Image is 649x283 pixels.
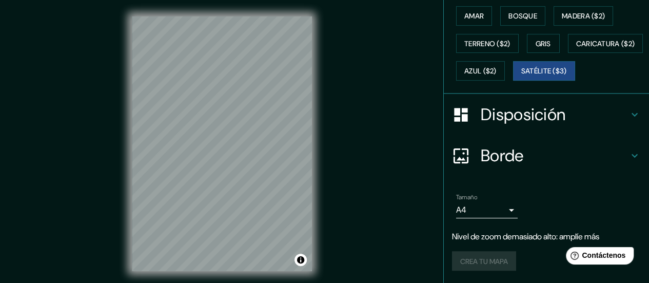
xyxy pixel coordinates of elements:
[132,16,312,271] canvas: Mapa
[456,6,492,26] button: Amar
[456,204,466,215] font: A4
[500,6,545,26] button: Bosque
[568,34,643,53] button: Caricatura ($2)
[456,34,519,53] button: Terreno ($2)
[444,135,649,176] div: Borde
[558,243,638,272] iframe: Lanzador de widgets de ayuda
[576,39,635,48] font: Caricatura ($2)
[464,67,497,76] font: Azul ($2)
[508,11,537,21] font: Bosque
[481,104,565,125] font: Disposición
[464,11,484,21] font: Amar
[464,39,510,48] font: Terreno ($2)
[554,6,613,26] button: Madera ($2)
[536,39,551,48] font: Gris
[444,94,649,135] div: Disposición
[521,67,567,76] font: Satélite ($3)
[527,34,560,53] button: Gris
[513,61,575,81] button: Satélite ($3)
[456,193,477,201] font: Tamaño
[456,61,505,81] button: Azul ($2)
[456,202,518,218] div: A4
[294,254,307,266] button: Activar o desactivar atribución
[481,145,524,166] font: Borde
[452,231,599,242] font: Nivel de zoom demasiado alto: amplíe más
[562,11,605,21] font: Madera ($2)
